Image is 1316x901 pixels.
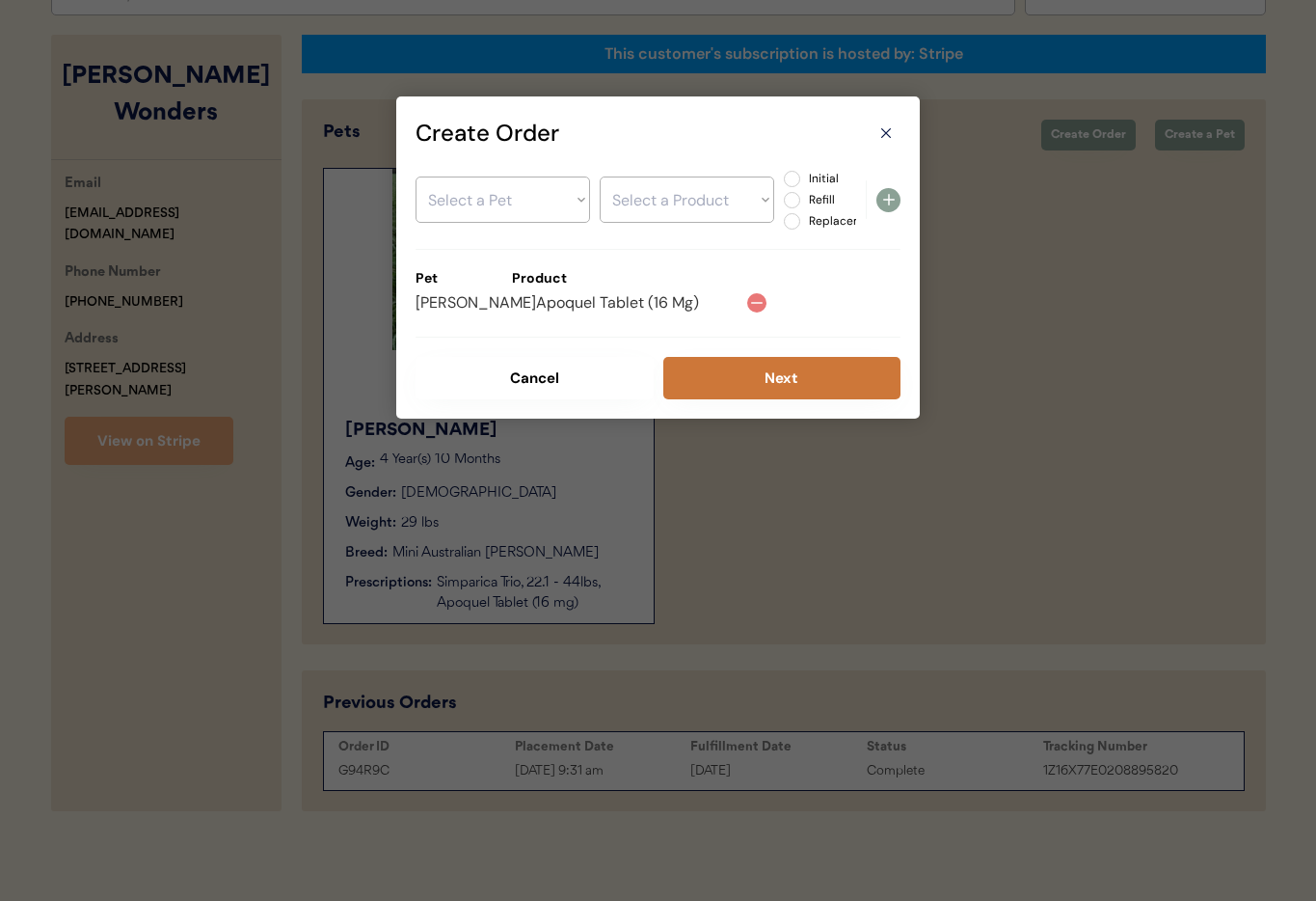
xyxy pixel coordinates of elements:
button: Next [663,357,901,399]
div: Pet [416,269,512,288]
button: Cancel [416,357,654,399]
div: Create Order [416,116,872,150]
div: Apoquel Tablet (16 Mg) [536,291,699,314]
label: Replacement [803,215,888,227]
label: Refill [803,194,888,205]
label: Initial [803,173,888,184]
div: Product [512,269,608,288]
div: [PERSON_NAME] [416,291,536,314]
